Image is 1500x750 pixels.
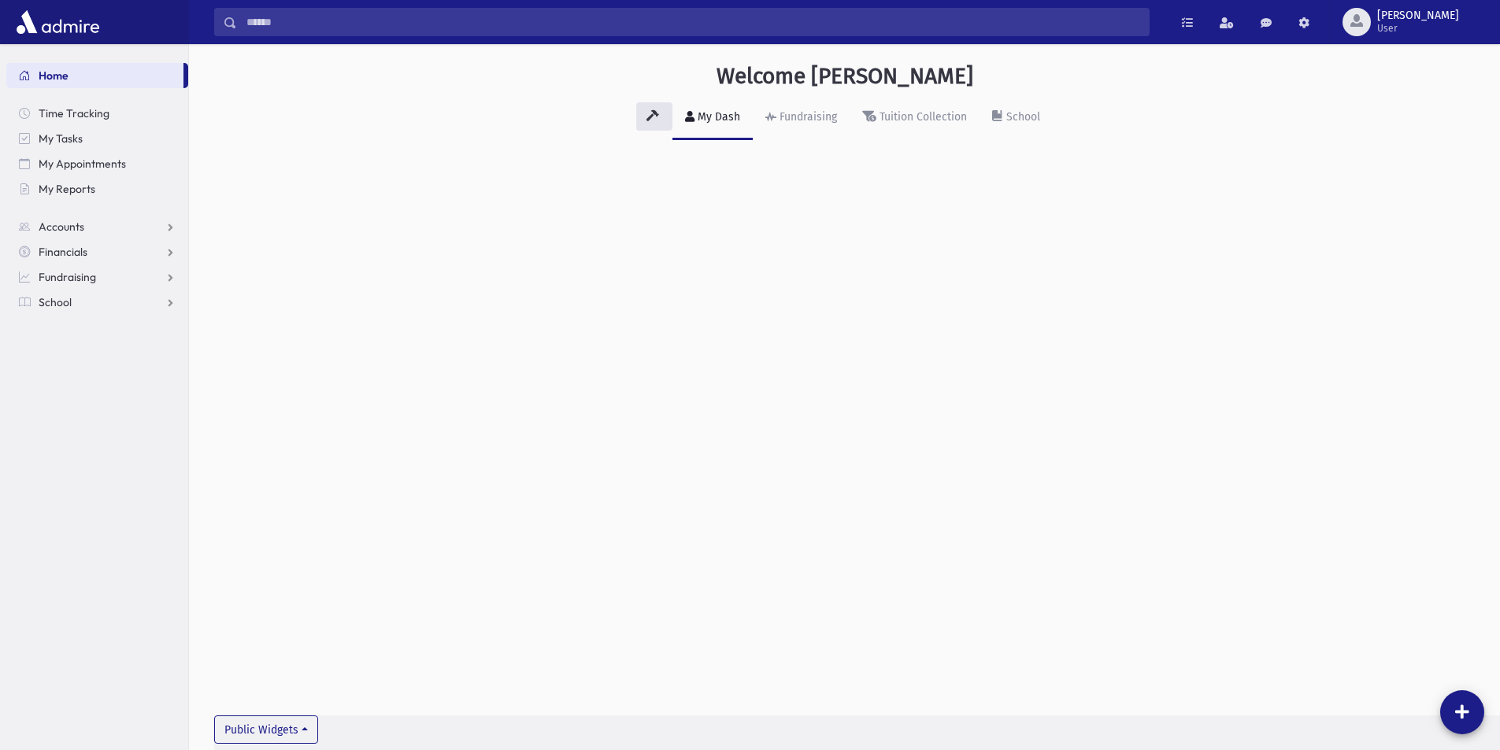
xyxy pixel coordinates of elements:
[6,214,188,239] a: Accounts
[214,715,318,744] button: Public Widgets
[39,270,96,284] span: Fundraising
[6,176,188,201] a: My Reports
[694,110,740,124] div: My Dash
[39,295,72,309] span: School
[13,6,103,38] img: AdmirePro
[980,96,1053,140] a: School
[672,96,753,140] a: My Dash
[237,8,1149,36] input: Search
[1003,110,1040,124] div: School
[1377,9,1459,22] span: [PERSON_NAME]
[6,290,188,315] a: School
[753,96,850,140] a: Fundraising
[6,63,183,88] a: Home
[6,239,188,264] a: Financials
[850,96,980,140] a: Tuition Collection
[39,182,95,196] span: My Reports
[776,110,837,124] div: Fundraising
[39,245,87,259] span: Financials
[39,106,109,120] span: Time Tracking
[6,151,188,176] a: My Appointments
[1377,22,1459,35] span: User
[6,101,188,126] a: Time Tracking
[39,157,126,171] span: My Appointments
[39,131,83,146] span: My Tasks
[39,68,69,83] span: Home
[6,126,188,151] a: My Tasks
[6,264,188,290] a: Fundraising
[717,63,973,90] h3: Welcome [PERSON_NAME]
[876,110,967,124] div: Tuition Collection
[39,220,84,234] span: Accounts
